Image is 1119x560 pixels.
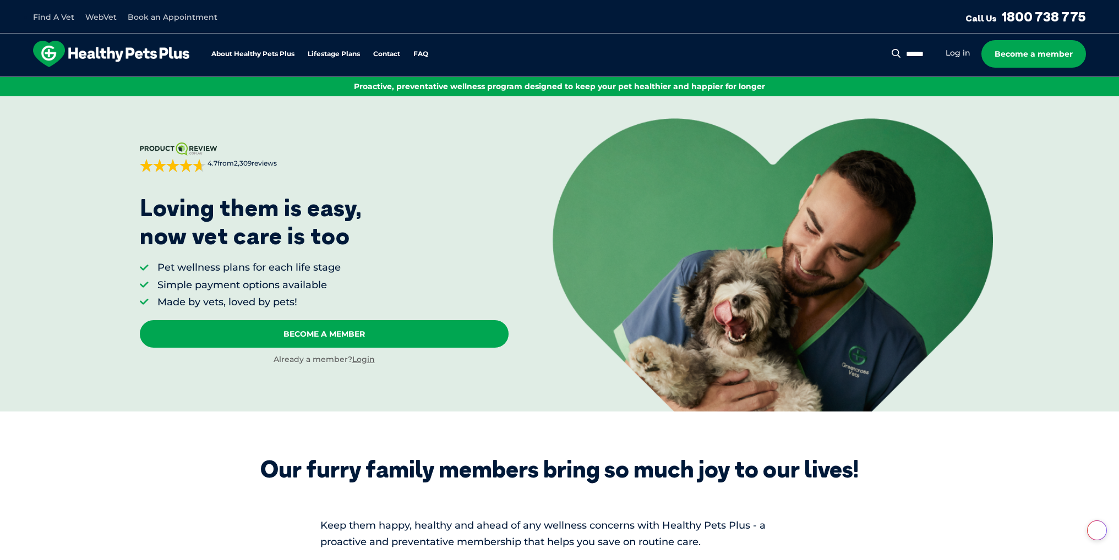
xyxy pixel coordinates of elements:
span: from [206,159,277,168]
a: Contact [373,51,400,58]
a: Login [352,354,375,364]
a: FAQ [413,51,428,58]
button: Search [889,48,903,59]
span: Call Us [965,13,997,24]
a: About Healthy Pets Plus [211,51,294,58]
div: Our furry family members bring so much joy to our lives! [260,455,859,483]
div: 4.7 out of 5 stars [140,159,206,172]
a: Call Us1800 738 775 [965,8,1086,25]
a: Find A Vet [33,12,74,22]
a: Lifestage Plans [308,51,360,58]
li: Made by vets, loved by pets! [157,295,341,309]
a: Log in [946,48,970,58]
img: hpp-logo [33,41,189,67]
a: Become a member [981,40,1086,68]
strong: 4.7 [208,159,217,167]
li: Pet wellness plans for each life stage [157,261,341,274]
span: Keep them happy, healthy and ahead of any wellness concerns with Healthy Pets Plus - a proactive ... [320,519,766,548]
img: <p>Loving them is easy, <br /> now vet care is too</p> [553,118,993,411]
li: Simple payment options available [157,278,341,292]
a: 4.7from2,309reviews [140,142,509,172]
a: Book an Appointment [128,12,217,22]
span: Proactive, preventative wellness program designed to keep your pet healthier and happier for longer [354,81,765,91]
div: Already a member? [140,354,509,365]
a: WebVet [85,12,117,22]
p: Loving them is easy, now vet care is too [140,194,362,250]
a: Become A Member [140,320,509,348]
span: 2,309 reviews [234,159,277,167]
